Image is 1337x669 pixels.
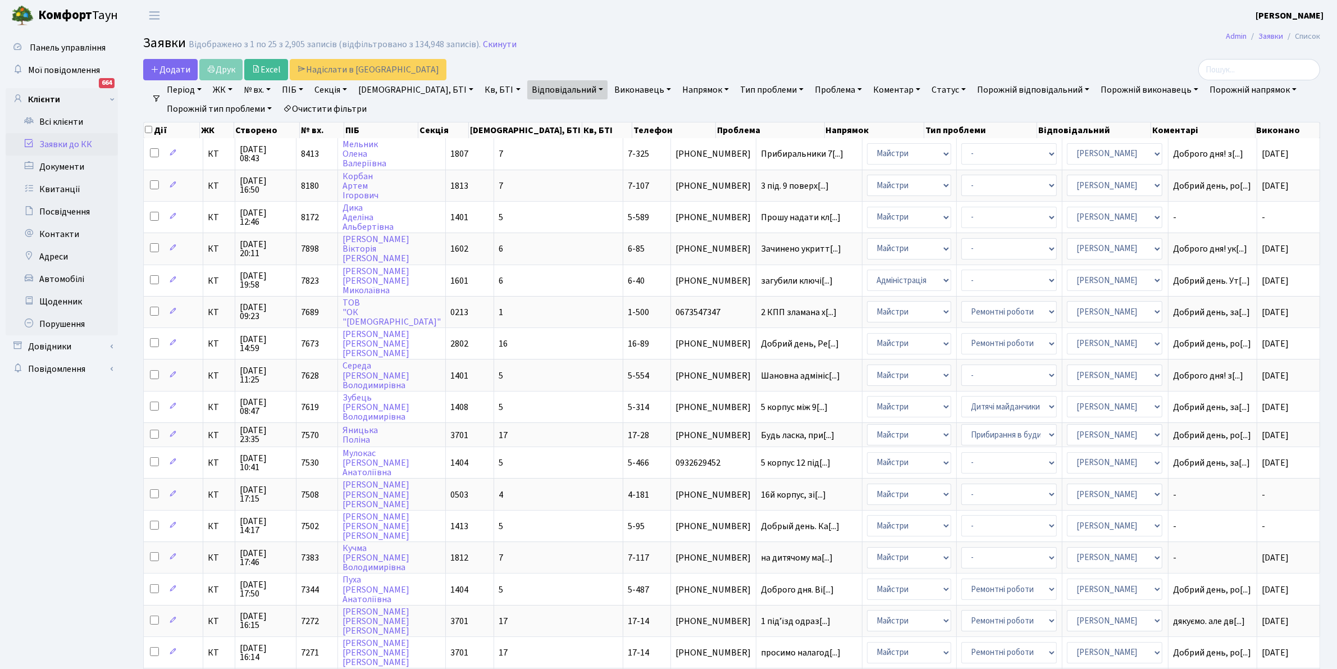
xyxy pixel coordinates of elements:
[343,542,409,574] a: Кучма[PERSON_NAME]Володимирівна
[30,42,106,54] span: Панель управління
[761,401,828,413] span: 5 корпус між 9[...]
[240,208,291,226] span: [DATE] 12:46
[1151,122,1255,138] th: Коментарі
[240,145,291,163] span: [DATE] 08:43
[1173,306,1250,318] span: Добрий день, за[...]
[343,328,409,359] a: [PERSON_NAME][PERSON_NAME][PERSON_NAME]
[208,522,230,531] span: КТ
[1262,520,1265,533] span: -
[1262,647,1289,659] span: [DATE]
[99,78,115,88] div: 664
[240,644,291,662] span: [DATE] 16:14
[676,276,751,285] span: [PHONE_NUMBER]
[628,429,649,442] span: 17-28
[499,457,503,469] span: 5
[499,275,503,287] span: 6
[450,180,468,192] span: 1813
[343,637,409,668] a: [PERSON_NAME][PERSON_NAME][PERSON_NAME]
[676,371,751,380] span: [PHONE_NUMBER]
[1173,522,1253,531] span: -
[301,401,319,413] span: 7619
[6,156,118,178] a: Документи
[208,149,230,158] span: КТ
[628,243,645,255] span: 6-85
[927,80,970,99] a: Статус
[6,111,118,133] a: Всі клієнти
[450,370,468,382] span: 1401
[38,6,92,24] b: Комфорт
[1262,148,1289,160] span: [DATE]
[450,148,468,160] span: 1807
[143,33,186,53] span: Заявки
[610,80,676,99] a: Виконавець
[300,122,344,138] th: № вх.
[1262,338,1289,350] span: [DATE]
[450,647,468,659] span: 3701
[450,275,468,287] span: 1601
[632,122,716,138] th: Телефон
[301,647,319,659] span: 7271
[310,80,352,99] a: Секція
[244,59,288,80] a: Excel
[1173,275,1250,287] span: Добрий день. Ут[...]
[240,580,291,598] span: [DATE] 17:50
[450,401,468,413] span: 1408
[628,647,649,659] span: 17-14
[450,520,468,533] span: 1413
[1037,122,1151,138] th: Відповідальний
[234,122,300,138] th: Створено
[1173,213,1253,222] span: -
[676,308,751,317] span: 0673547347
[761,429,834,442] span: Будь ласка, при[...]
[1173,243,1247,255] span: Доброго дня! ук[...]
[240,426,291,444] span: [DATE] 23:35
[499,306,503,318] span: 1
[761,457,831,469] span: 5 корпус 12 під[...]
[1262,370,1289,382] span: [DATE]
[240,176,291,194] span: [DATE] 16:50
[499,180,503,192] span: 7
[28,64,100,76] span: Мої повідомлення
[480,80,524,99] a: Кв, БТІ
[240,366,291,384] span: [DATE] 11:25
[1173,429,1251,442] span: Добрий день, ро[...]
[1173,553,1253,562] span: -
[499,370,503,382] span: 5
[716,122,825,138] th: Проблема
[1262,211,1265,224] span: -
[761,180,829,192] span: 3 під. 9 поверх[...]
[676,244,751,253] span: [PHONE_NUMBER]
[301,520,319,533] span: 7502
[6,268,118,290] a: Автомобілі
[628,306,649,318] span: 1-500
[279,99,371,119] a: Очистити фільтри
[301,338,319,350] span: 7673
[1283,30,1320,43] li: Список
[6,313,118,335] a: Порушення
[1262,429,1289,442] span: [DATE]
[6,245,118,268] a: Адреси
[1256,9,1324,22] a: [PERSON_NAME]
[344,122,419,138] th: ПІБ
[301,429,319,442] span: 7570
[1262,243,1289,255] span: [DATE]
[1209,25,1337,48] nav: breadcrumb
[6,290,118,313] a: Щоденник
[761,647,841,659] span: просимо налагод[...]
[208,403,230,412] span: КТ
[761,275,833,287] span: загубили ключі[...]
[1205,80,1301,99] a: Порожній напрямок
[499,338,508,350] span: 16
[301,370,319,382] span: 7628
[761,520,839,533] span: Добрый день. Ка[...]
[450,243,468,255] span: 1602
[343,574,409,606] a: Пуха[PERSON_NAME]Анатоліївна
[678,80,733,99] a: Напрямок
[450,306,468,318] span: 0213
[1262,275,1289,287] span: [DATE]
[208,458,230,467] span: КТ
[499,429,508,442] span: 17
[499,520,503,533] span: 5
[1173,457,1250,469] span: Добрий день, за[...]
[301,275,319,287] span: 7823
